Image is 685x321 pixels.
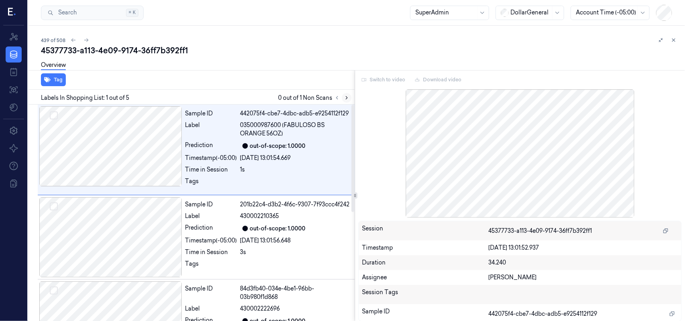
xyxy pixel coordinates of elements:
div: Prediction [185,141,237,151]
div: Sample ID [185,109,237,118]
div: Session [362,224,488,237]
div: 45377733-a113-4e09-9174-36ff7b392ff1 [41,45,679,56]
span: 0 out of 1 Non Scans [278,93,352,103]
div: 34.240 [488,258,678,267]
div: Timestamp (-05:00) [185,154,237,162]
span: Search [55,8,77,17]
span: 439 of 508 [41,37,65,44]
div: Sample ID [362,307,488,320]
div: [DATE] 13:01:56.648 [240,236,350,245]
div: Tags [185,177,237,190]
span: Labels In Shopping List: 1 out of 5 [41,94,129,102]
button: Select row [50,287,58,295]
div: 201b22c4-d3b2-4f6c-9307-7f93ccc4f242 [240,200,350,209]
div: Timestamp [362,244,488,252]
div: 1s [240,166,350,174]
div: Timestamp (-05:00) [185,236,237,245]
button: Search⌘K [41,6,144,20]
div: Sample ID [185,285,237,301]
div: Prediction [185,224,237,233]
a: Overview [41,61,66,70]
div: Label [185,212,237,220]
div: Duration [362,258,488,267]
div: Assignee [362,273,488,282]
span: 45377733-a113-4e09-9174-36ff7b392ff1 [488,227,592,235]
div: Label [185,305,237,313]
div: out-of-scope: 1.0000 [250,142,306,150]
button: Select row [50,111,58,119]
button: Tag [41,73,66,86]
div: 3s [240,248,350,256]
div: 442075f4-cbe7-4dbc-adb5-e9254112f129 [240,109,350,118]
div: [DATE] 13:01:52.937 [488,244,678,252]
div: out-of-scope: 1.0000 [250,224,306,233]
span: 430002210365 [240,212,279,220]
button: Select row [50,202,58,210]
div: Session Tags [362,288,488,301]
div: 84d3fb40-034e-4be1-96bb-03b980f1d868 [240,285,350,301]
div: Tags [185,260,237,273]
span: 442075f4-cbe7-4dbc-adb5-e9254112f129 [488,310,597,318]
div: Time in Session [185,166,237,174]
span: 430002222696 [240,305,280,313]
div: Sample ID [185,200,237,209]
div: [DATE] 13:01:54.669 [240,154,350,162]
div: Label [185,121,237,138]
div: [PERSON_NAME] [488,273,678,282]
div: Time in Session [185,248,237,256]
span: 035000987600 (FABULOSO BS ORANGE 56OZ) [240,121,350,138]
